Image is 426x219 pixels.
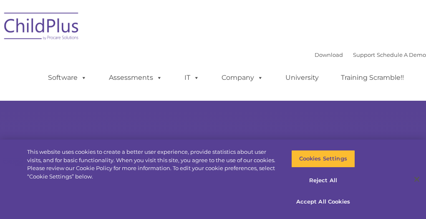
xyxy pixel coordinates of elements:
[176,69,208,86] a: IT
[333,69,412,86] a: Training Scramble!!
[291,172,355,189] button: Reject All
[27,148,278,181] div: This website uses cookies to create a better user experience, provide statistics about user visit...
[377,51,426,58] a: Schedule A Demo
[277,69,327,86] a: University
[101,69,171,86] a: Assessments
[40,69,95,86] a: Software
[213,69,272,86] a: Company
[353,51,375,58] a: Support
[291,150,355,168] button: Cookies Settings
[315,51,426,58] font: |
[408,170,426,188] button: Close
[315,51,343,58] a: Download
[291,193,355,211] button: Accept All Cookies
